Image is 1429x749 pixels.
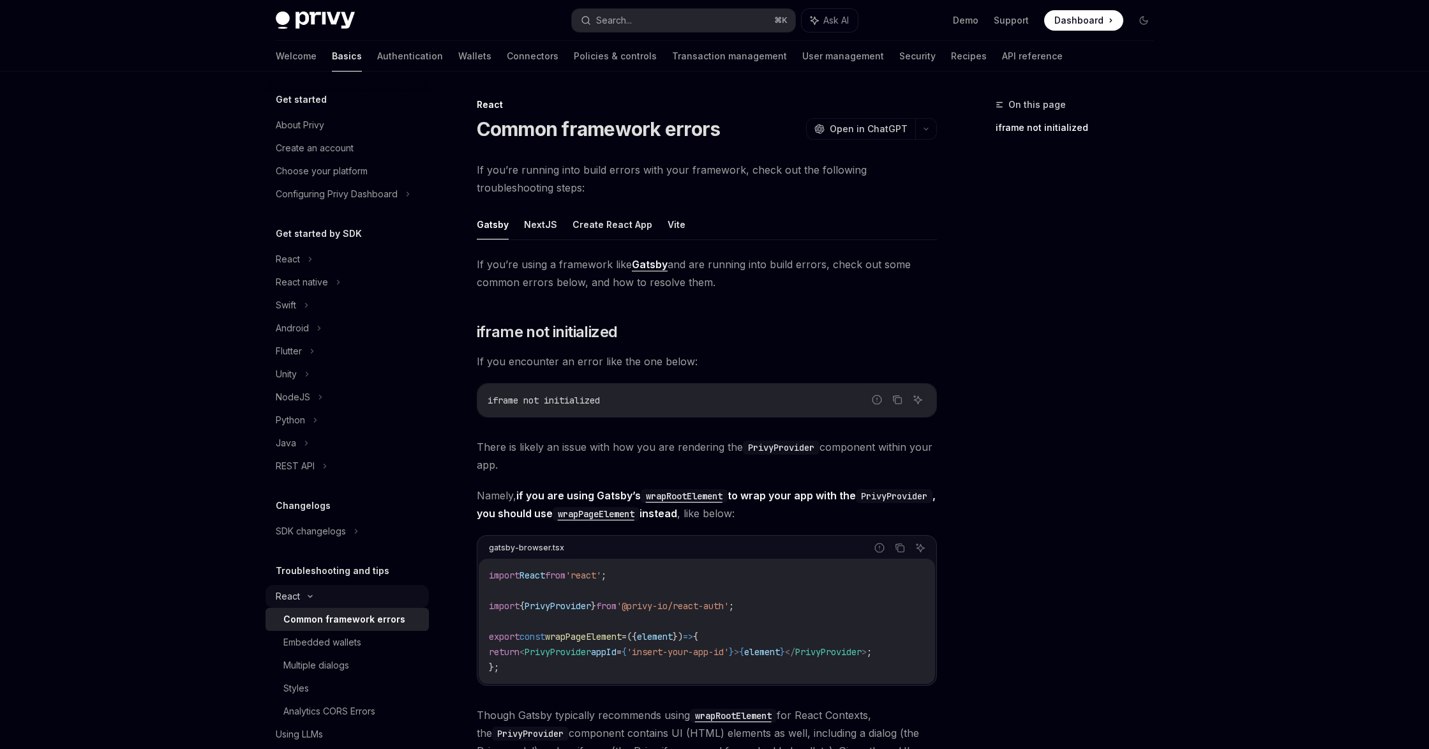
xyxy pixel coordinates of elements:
[489,662,499,673] span: };
[489,570,520,581] span: import
[994,14,1029,27] a: Support
[953,14,978,27] a: Demo
[276,252,300,267] div: React
[525,646,591,658] span: PrivyProvider
[632,258,668,271] a: Gatsby
[276,589,300,604] div: React
[641,489,728,503] code: wrapRootElement
[743,441,819,455] code: PrivyProvider
[266,654,429,677] a: Multiple dialogs
[489,540,564,556] div: gatsby-browser.tsx
[276,298,296,313] div: Swift
[276,186,398,202] div: Configuring Privy Dashboard
[683,631,693,642] span: =>
[477,209,509,239] button: Gatsby
[276,412,305,428] div: Python
[617,646,622,658] span: =
[276,563,389,579] h5: Troubleshooting and tips
[690,709,777,722] a: wrapRootElement
[477,322,618,342] span: iframe not initialized
[507,41,558,72] a: Connectors
[1002,41,1063,72] a: API reference
[276,11,355,29] img: dark logo
[520,646,525,658] span: <
[276,390,310,405] div: NodeJS
[477,438,937,474] span: There is likely an issue with how you are rendering the component within your app.
[744,646,780,658] span: element
[545,570,565,581] span: from
[520,600,525,612] span: {
[729,646,734,658] span: }
[823,14,849,27] span: Ask AI
[492,727,569,741] code: PrivyProvider
[545,631,622,642] span: wrapPageElement
[489,646,520,658] span: return
[622,631,627,642] span: =
[283,681,309,696] div: Styles
[276,275,328,290] div: React native
[867,646,872,658] span: ;
[283,612,405,627] div: Common framework errors
[909,391,926,408] button: Ask AI
[802,9,858,32] button: Ask AI
[795,646,862,658] span: PrivyProvider
[734,646,739,658] span: >
[617,600,729,612] span: '@privy-io/react-auth'
[276,344,302,359] div: Flutter
[276,498,331,513] h5: Changelogs
[266,137,429,160] a: Create an account
[1054,14,1104,27] span: Dashboard
[477,117,721,140] h1: Common framework errors
[553,507,640,520] a: wrapPageElement
[802,41,884,72] a: User management
[951,41,987,72] a: Recipes
[276,458,315,474] div: REST API
[830,123,908,135] span: Open in ChatGPT
[477,352,937,370] span: If you encounter an error like the one below:
[637,631,673,642] span: element
[458,41,491,72] a: Wallets
[520,631,545,642] span: const
[276,226,362,241] h5: Get started by SDK
[283,658,349,673] div: Multiple dialogs
[276,92,327,107] h5: Get started
[266,723,429,746] a: Using LLMs
[672,41,787,72] a: Transaction management
[525,600,591,612] span: PrivyProvider
[601,570,606,581] span: ;
[641,489,728,502] a: wrapRootElement
[377,41,443,72] a: Authentication
[785,646,795,658] span: </
[806,118,915,140] button: Open in ChatGPT
[477,489,936,520] strong: if you are using Gatsby’s to wrap your app with the , you should use instead
[477,487,937,522] span: Namely, , like below:
[572,209,652,239] button: Create React App
[276,140,354,156] div: Create an account
[693,631,698,642] span: {
[266,114,429,137] a: About Privy
[276,367,297,382] div: Unity
[276,524,346,539] div: SDK changelogs
[871,540,888,556] button: Report incorrect code
[524,209,557,239] button: NextJS
[520,570,545,581] span: React
[276,727,323,742] div: Using LLMs
[774,15,788,26] span: ⌘ K
[1008,97,1066,112] span: On this page
[276,41,317,72] a: Welcome
[574,41,657,72] a: Policies & controls
[596,600,617,612] span: from
[668,209,685,239] button: Vite
[572,9,795,32] button: Search...⌘K
[489,600,520,612] span: import
[780,646,785,658] span: }
[477,255,937,291] span: If you’re using a framework like and are running into build errors, check out some common errors ...
[1044,10,1123,31] a: Dashboard
[729,600,734,612] span: ;
[627,646,729,658] span: 'insert-your-app-id'
[565,570,601,581] span: 'react'
[332,41,362,72] a: Basics
[276,117,324,133] div: About Privy
[912,540,929,556] button: Ask AI
[596,13,632,28] div: Search...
